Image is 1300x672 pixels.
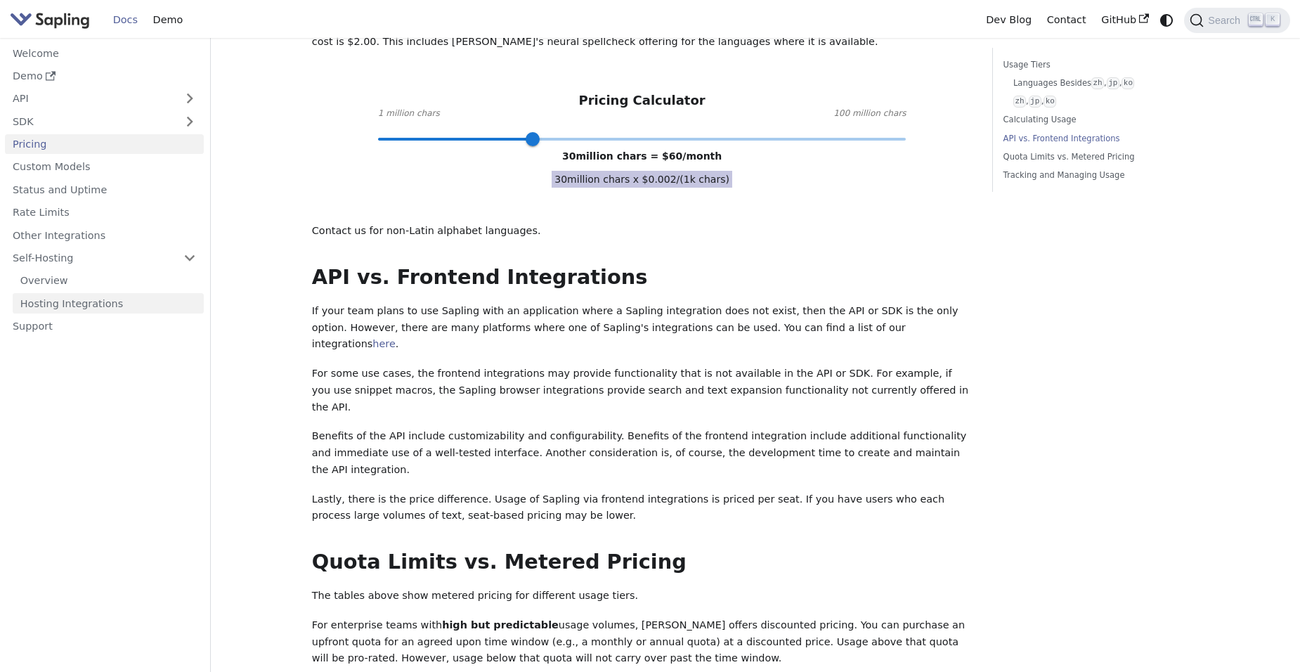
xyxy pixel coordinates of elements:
a: API [5,89,176,109]
button: Switch between dark and light mode (currently system mode) [1157,10,1177,30]
a: Rate Limits [5,202,204,223]
span: 30 million chars x $ 0.002 /(1k chars) [552,171,732,188]
a: Usage Tiers [1003,58,1194,72]
span: 1 million chars [378,107,440,121]
a: Custom Models [5,157,204,177]
a: Languages Besideszh,jp,ko [1013,77,1189,90]
a: Overview [13,271,204,291]
a: Docs [105,9,145,31]
a: Sapling.ai [10,10,95,30]
a: API vs. Frontend Integrations [1003,132,1194,146]
span: 100 million chars [833,107,906,121]
kbd: K [1266,13,1280,26]
span: 30 million chars = $ 60 /month [562,150,722,162]
h2: Quota Limits vs. Metered Pricing [312,550,973,575]
p: Benefits of the API include customizability and configurability. Benefits of the frontend integra... [312,428,973,478]
code: zh [1091,77,1104,89]
button: Expand sidebar category 'API' [176,89,204,109]
a: Pricing [5,134,204,155]
button: Search (Ctrl+K) [1184,8,1289,33]
h3: Pricing Calculator [578,93,705,109]
p: If your team plans to use Sapling with an application where a Sapling integration does not exist,... [312,303,973,353]
code: jp [1107,77,1119,89]
p: Lastly, there is the price difference. Usage of Sapling via frontend integrations is priced per s... [312,491,973,525]
h2: API vs. Frontend Integrations [312,265,973,290]
p: For enterprise teams with usage volumes, [PERSON_NAME] offers discounted pricing. You can purchas... [312,617,973,667]
p: For some use cases, the frontend integrations may provide functionality that is not available in ... [312,366,973,415]
a: Quota Limits vs. Metered Pricing [1003,150,1194,164]
a: Tracking and Managing Usage [1003,169,1194,182]
button: Expand sidebar category 'SDK' [176,111,204,131]
code: ko [1122,77,1134,89]
a: Support [5,316,204,337]
a: Hosting Integrations [13,293,204,314]
a: Welcome [5,43,204,63]
a: Self-Hosting [5,248,204,269]
code: ko [1044,96,1056,108]
img: Sapling.ai [10,10,90,30]
p: The tables above show metered pricing for different usage tiers. [312,588,973,605]
a: Other Integrations [5,225,204,245]
a: Demo [145,9,190,31]
span: Search [1204,15,1249,26]
a: GitHub [1093,9,1156,31]
a: Contact [1039,9,1094,31]
a: SDK [5,111,176,131]
strong: high but predictable [442,619,559,631]
code: jp [1029,96,1041,108]
code: zh [1013,96,1026,108]
a: zh,jp,ko [1013,95,1189,108]
a: Demo [5,66,204,86]
a: here [372,338,395,349]
a: Status and Uptime [5,179,204,200]
p: Contact us for non-Latin alphabet languages. [312,223,973,240]
a: Calculating Usage [1003,113,1194,127]
a: Dev Blog [978,9,1039,31]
